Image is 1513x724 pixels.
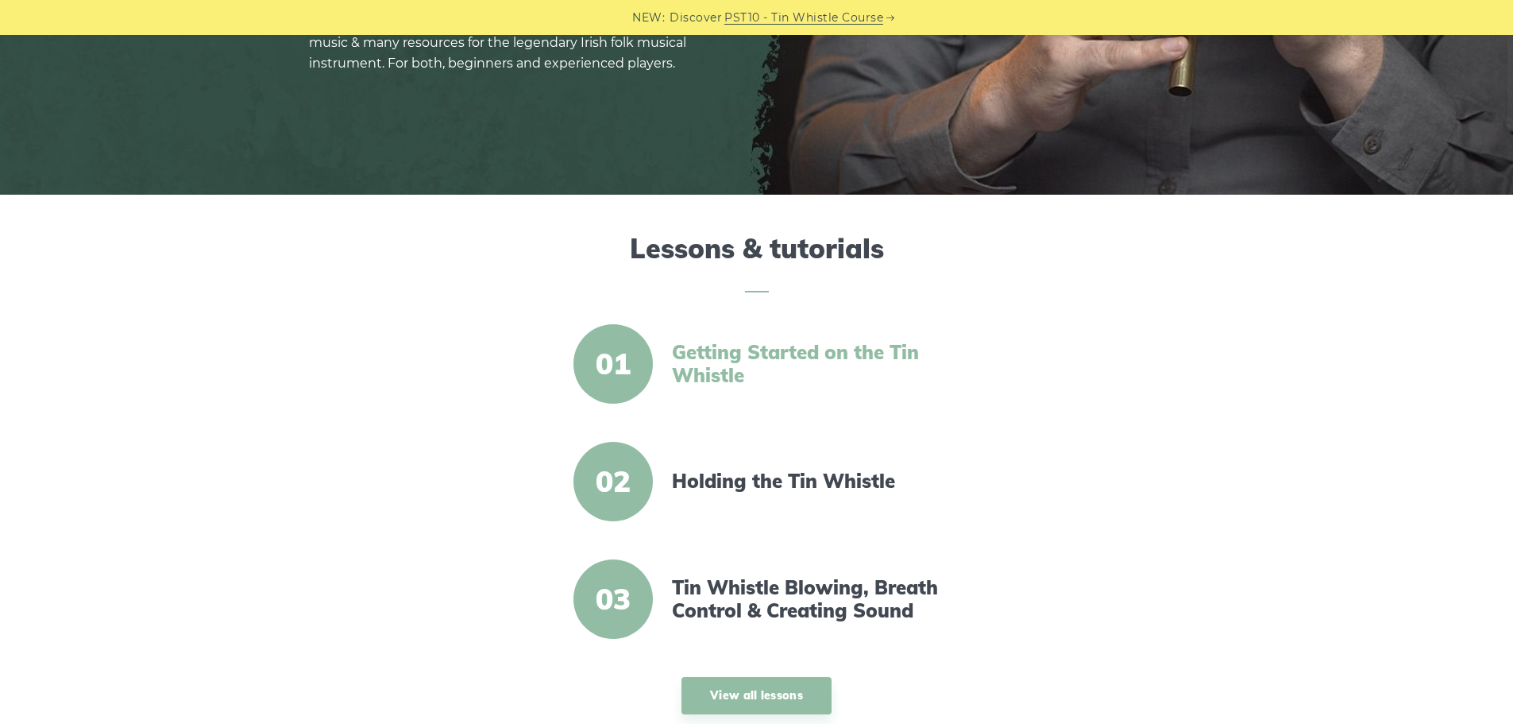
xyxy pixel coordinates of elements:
[672,341,945,387] a: Getting Started on the Tin Whistle
[681,677,832,714] a: View all lessons
[632,9,665,27] span: NEW:
[672,470,945,493] a: Holding the Tin Whistle
[573,442,653,521] span: 02
[309,233,1205,292] h2: Lessons & tutorials
[573,324,653,404] span: 01
[309,12,738,74] p: Easy-to-follow & free Irish tin whistle (penny whistle) lessons, tabs, music & many resources for...
[670,9,722,27] span: Discover
[724,9,883,27] a: PST10 - Tin Whistle Course
[672,576,945,622] a: Tin Whistle Blowing, Breath Control & Creating Sound
[573,559,653,639] span: 03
